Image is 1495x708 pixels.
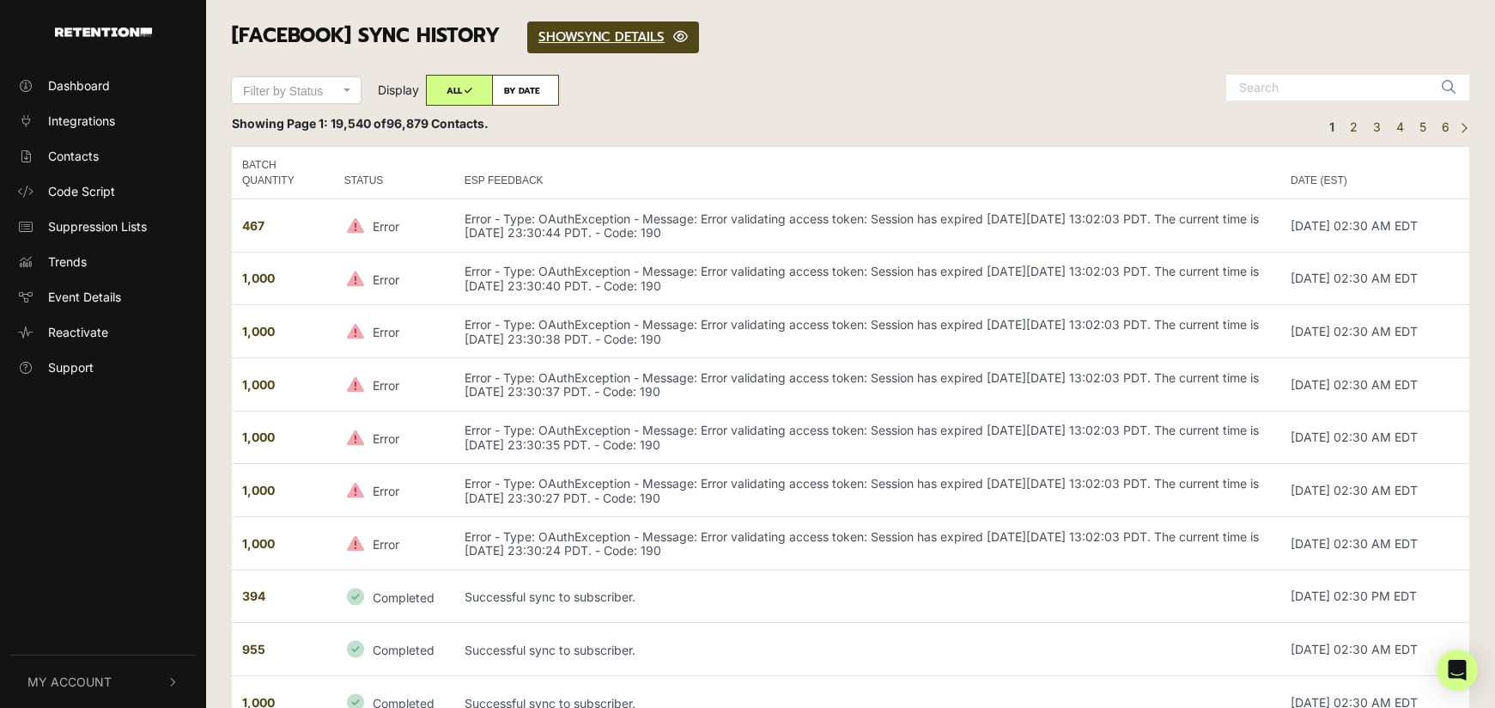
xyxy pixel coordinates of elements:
[242,218,264,233] strong: 467
[538,27,577,46] span: SHOW
[10,142,196,170] a: Contacts
[465,530,1270,559] p: Error - Type: OAuthException - Message: Error validating access token: Session has expired [DATE]...
[465,265,1270,294] p: Error - Type: OAuthException - Message: Error validating access token: Session has expired [DATE]...
[1344,117,1364,137] a: Page 2
[1280,146,1469,198] th: DATE (EST)
[373,589,435,604] small: Completed
[55,27,152,37] img: Retention.com
[492,75,559,106] label: BY DATE
[334,146,454,198] th: STATUS
[10,283,196,311] a: Event Details
[10,247,196,276] a: Trends
[373,484,399,498] small: Error
[386,116,489,131] span: 96,879 Contacts.
[1320,114,1469,139] div: Pagination
[10,212,196,241] a: Suppression Lists
[373,430,399,445] small: Error
[465,644,635,658] p: Successful sync to subscriber.
[1280,252,1469,305] td: [DATE] 02:30 AM EDT
[378,82,419,97] span: Display
[10,177,196,205] a: Code Script
[1280,411,1469,464] td: [DATE] 02:30 AM EDT
[1280,198,1469,252] td: [DATE] 02:30 AM EDT
[373,325,399,339] small: Error
[48,323,108,341] span: Reactivate
[242,589,265,603] strong: 394
[1280,357,1469,411] td: [DATE] 02:30 AM EDT
[1413,117,1432,137] a: Page 5
[1390,117,1410,137] a: Page 4
[10,353,196,381] a: Support
[243,84,323,98] span: Filter by Status
[1367,117,1387,137] a: Page 3
[373,643,435,657] small: Completed
[10,318,196,346] a: Reactivate
[373,272,399,286] small: Error
[10,656,196,708] button: My Account
[10,107,196,135] a: Integrations
[242,536,275,551] strong: 1,000
[373,378,399,393] small: Error
[373,219,399,234] small: Error
[10,71,196,100] a: Dashboard
[465,424,1270,453] p: Error - Type: OAuthException - Message: Error validating access token: Session has expired [DATE]...
[465,371,1270,400] p: Error - Type: OAuthException - Message: Error validating access token: Session has expired [DATE]...
[1436,117,1455,137] a: Page 6
[465,212,1270,241] p: Error - Type: OAuthException - Message: Error validating access token: Session has expired [DATE]...
[1280,516,1469,570] td: [DATE] 02:30 AM EDT
[1280,464,1469,517] td: [DATE] 02:30 AM EDT
[48,358,94,376] span: Support
[454,146,1280,198] th: ESP FEEDBACK
[242,430,275,444] strong: 1,000
[48,288,121,306] span: Event Details
[1323,117,1340,137] em: Page 1
[465,590,635,605] p: Successful sync to subscriber.
[527,21,699,53] a: SHOWSYNC DETAILS
[48,253,87,271] span: Trends
[242,271,275,285] strong: 1,000
[27,673,112,691] span: My Account
[465,318,1270,347] p: Error - Type: OAuthException - Message: Error validating access token: Session has expired [DATE]...
[48,217,147,235] span: Suppression Lists
[242,324,275,339] strong: 1,000
[1280,305,1469,358] td: [DATE] 02:30 AM EDT
[242,483,275,497] strong: 1,000
[426,75,493,106] label: ALL
[1226,75,1432,101] input: Search
[242,642,265,656] strong: 955
[48,182,115,200] span: Code Script
[232,146,334,198] th: BATCH QUANTITY
[232,116,489,131] strong: Showing Page 1: 19,540 of
[48,147,99,165] span: Contacts
[1280,623,1469,676] td: [DATE] 02:30 AM EDT
[465,477,1270,506] p: Error - Type: OAuthException - Message: Error validating access token: Session has expired [DATE]...
[1437,650,1478,691] div: Open Intercom Messenger
[242,377,275,392] strong: 1,000
[1280,570,1469,623] td: [DATE] 02:30 PM EDT
[48,76,110,95] span: Dashboard
[48,112,115,130] span: Integrations
[373,537,399,552] small: Error
[232,21,500,51] span: [Facebook] SYNC HISTORY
